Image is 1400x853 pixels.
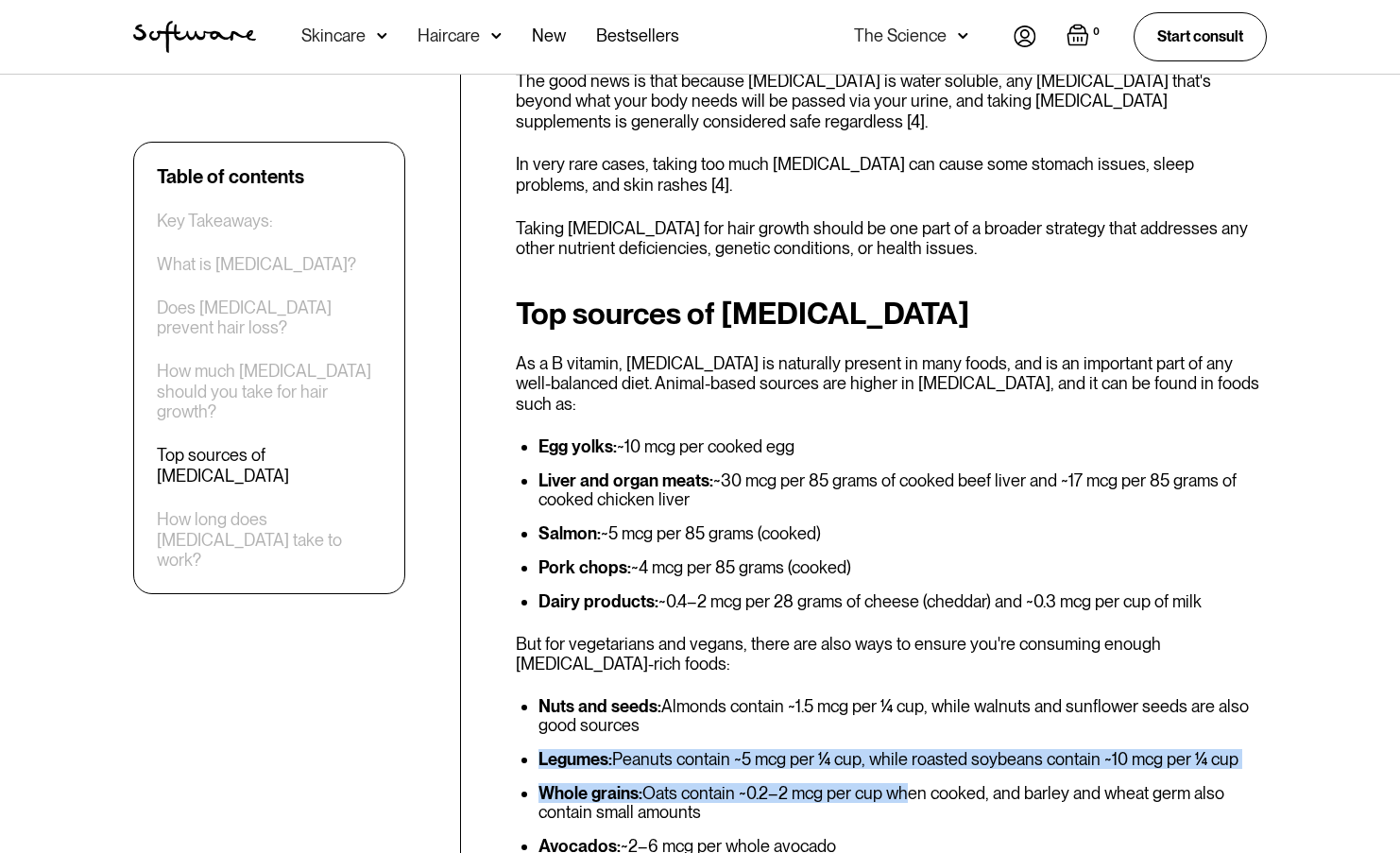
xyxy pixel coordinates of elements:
[1089,24,1103,41] div: 0
[538,696,661,716] strong: Nuts and seeds:
[157,211,273,231] a: Key Takeaways:
[538,523,601,543] strong: Salmon:
[516,218,1267,259] p: Taking [MEDICAL_DATA] for hair growth should be one part of a broader strategy that addresses any...
[491,26,502,45] img: arrow down
[854,26,947,45] div: The Science
[538,471,1267,509] li: ~30 mcg per 85 grams of cooked beef liver and ~17 mcg per 85 grams of cooked chicken liver
[1067,24,1103,50] a: Open empty cart
[301,26,366,45] div: Skincare
[157,362,382,423] a: How much [MEDICAL_DATA] should you take for hair growth?
[516,71,1267,132] p: The good news is that because [MEDICAL_DATA] is water soluble, any [MEDICAL_DATA] that's beyond w...
[538,558,1267,577] li: ~4 mcg per 85 grams (cooked)
[133,21,256,53] a: home
[516,353,1267,415] p: As a B vitamin, [MEDICAL_DATA] is naturally present in many foods, and is an important part of an...
[538,591,658,611] strong: Dairy products:
[538,697,1267,735] li: Almonds contain ~1.5 mcg per ¼ cup, while walnuts and sunflower seeds are also good sources
[157,509,382,571] a: How long does [MEDICAL_DATA] take to work?
[516,154,1267,195] p: In very rare cases, taking too much [MEDICAL_DATA] can cause some stomach issues, sleep problems,...
[157,254,356,275] a: What is [MEDICAL_DATA]?
[538,437,1267,456] li: ~10 mcg per cooked egg
[1134,12,1267,60] a: Start consult
[538,470,713,490] strong: Liver and organ meats:
[157,298,382,338] a: Does [MEDICAL_DATA] prevent hair loss?
[538,750,1267,769] li: Peanuts contain ~5 mcg per ¼ cup, while roasted soybeans contain ~10 mcg per ¼ cup
[538,524,1267,543] li: ~5 mcg per 85 grams (cooked)
[538,783,642,803] strong: Whole grains:
[538,784,1267,822] li: Oats contain ~0.2–2 mcg per cup when cooked, and barley and wheat germ also contain small amounts
[538,557,631,577] strong: Pork chops:
[157,446,382,486] a: Top sources of [MEDICAL_DATA]
[958,26,968,45] img: arrow down
[516,297,1267,331] h2: Top sources of [MEDICAL_DATA]
[538,749,612,769] strong: Legumes:
[538,436,617,456] strong: Egg yolks:
[377,26,387,45] img: arrow down
[133,21,256,53] img: Software Logo
[516,634,1267,674] p: But for vegetarians and vegans, there are also ways to ensure you're consuming enough [MEDICAL_DA...
[538,592,1267,611] li: ~0.4–2 mcg per 28 grams of cheese (cheddar) and ~0.3 mcg per cup of milk
[418,26,480,45] div: Haircare
[157,165,304,188] div: Table of contents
